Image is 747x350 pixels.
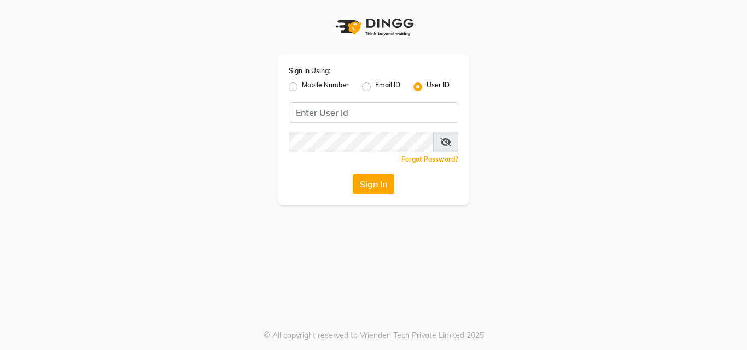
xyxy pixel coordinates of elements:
[289,132,434,152] input: Username
[375,80,400,93] label: Email ID
[302,80,349,93] label: Mobile Number
[289,66,330,76] label: Sign In Using:
[353,174,394,194] button: Sign In
[401,155,458,163] a: Forgot Password?
[427,80,450,93] label: User ID
[289,102,458,123] input: Username
[330,11,417,43] img: logo1.svg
